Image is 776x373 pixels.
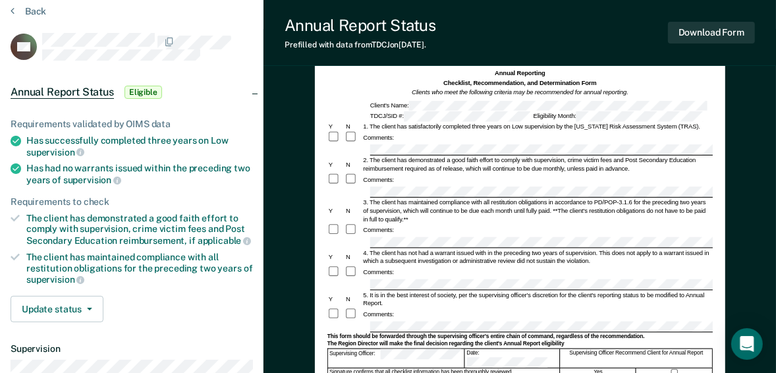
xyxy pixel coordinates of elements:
div: Comments: [362,134,395,142]
em: Clients who meet the following criteria may be recommended for annual reporting. [412,88,628,95]
div: Prefilled with data from TDCJ on [DATE] . [285,40,435,49]
div: N [345,295,362,304]
div: Y [327,122,345,130]
strong: Checklist, Recommendation, and Determination Form [443,79,597,86]
div: Y [327,160,345,169]
button: Update status [11,296,103,322]
div: N [345,253,362,262]
div: Y [327,206,345,215]
div: Comments: [362,310,395,319]
div: Comments: [362,268,395,277]
div: The client has maintained compliance with all restitution obligations for the preceding two years of [26,252,253,285]
div: 2. The client has demonstrated a good faith effort to comply with supervision, crime victim fees ... [362,156,713,173]
span: supervision [26,147,84,158]
div: Supervising Officer: [328,349,464,368]
div: N [345,206,362,215]
div: Requirements to check [11,196,253,208]
div: 5. It is in the best interest of society, per the supervising officer's discretion for the client... [362,291,713,307]
span: supervision [63,175,121,185]
span: Eligible [125,86,162,99]
div: Date: [465,349,560,368]
div: Open Intercom Messenger [731,328,763,360]
div: The Region Director will make the final decision regarding the client's Annual Report eligibility [327,341,713,348]
button: Download Form [668,22,755,43]
div: Client's Name: [369,101,709,111]
div: The client has demonstrated a good faith effort to comply with supervision, crime victim fees and... [26,213,253,246]
div: 4. The client has not had a warrant issued with in the preceding two years of supervision. This d... [362,248,713,265]
div: 1. The client has satisfactorily completed three years on Low supervision by the [US_STATE] Risk ... [362,122,713,130]
div: TDCJ/SID #: [369,111,532,121]
div: Comments: [362,176,395,185]
button: Back [11,5,46,17]
div: Has successfully completed three years on Low [26,135,253,158]
span: applicable [198,235,251,246]
div: Annual Report Status [285,16,435,35]
div: N [345,160,362,169]
div: Comments: [362,226,395,235]
strong: Annual Reporting [495,70,545,76]
div: This form should be forwarded through the supervising officer's entire chain of command, regardle... [327,333,713,340]
div: N [345,122,362,130]
div: Has had no warrants issued within the preceding two years of [26,163,253,185]
div: Supervising Officer Recommend Client for Annual Report [561,349,713,368]
div: 3. The client has maintained compliance with all restitution obligations in accordance to PD/POP-... [362,198,713,223]
div: Y [327,253,345,262]
dt: Supervision [11,343,253,355]
div: Requirements validated by OIMS data [11,119,253,130]
span: supervision [26,274,84,285]
div: Eligibility Month: [532,111,704,121]
span: Annual Report Status [11,86,114,99]
div: Y [327,295,345,304]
